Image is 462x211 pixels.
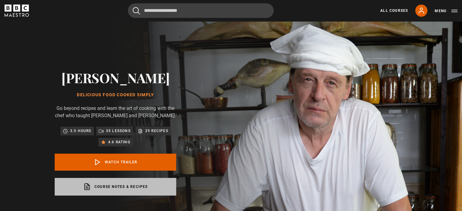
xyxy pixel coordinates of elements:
[145,128,168,134] p: 29 recipes
[5,5,29,17] svg: BBC Maestro
[55,154,176,171] a: Watch Trailer
[380,8,408,13] a: All Courses
[55,178,176,196] a: Course notes & recipes
[70,128,91,134] p: 3.5 hours
[128,3,274,18] input: Search
[108,139,130,145] p: 4.6 rating
[133,7,140,15] button: Submit the search query
[55,105,176,119] p: Go beyond recipes and learn the art of cooking with the chef who taught [PERSON_NAME] and [PERSON...
[55,70,176,85] h2: [PERSON_NAME]
[55,93,176,97] h1: Delicious Food Cooked Simply
[106,128,131,134] p: 35 lessons
[435,8,457,14] button: Toggle navigation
